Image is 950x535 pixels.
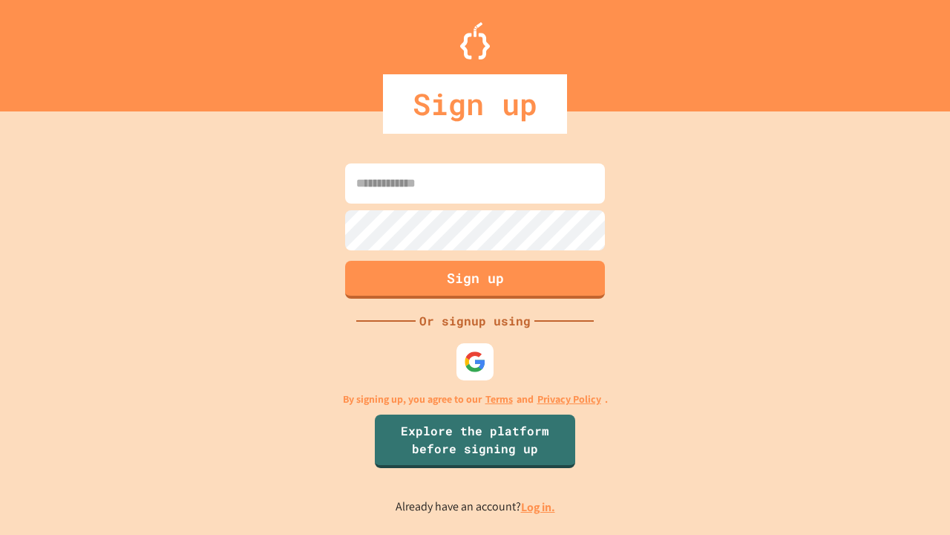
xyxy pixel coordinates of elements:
[396,498,555,516] p: Already have an account?
[345,261,605,299] button: Sign up
[464,351,486,373] img: google-icon.svg
[375,415,575,468] a: Explore the platform before signing up
[383,74,567,134] div: Sign up
[460,22,490,59] img: Logo.svg
[416,312,534,330] div: Or signup using
[537,392,601,407] a: Privacy Policy
[343,392,608,407] p: By signing up, you agree to our and .
[521,499,555,515] a: Log in.
[485,392,513,407] a: Terms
